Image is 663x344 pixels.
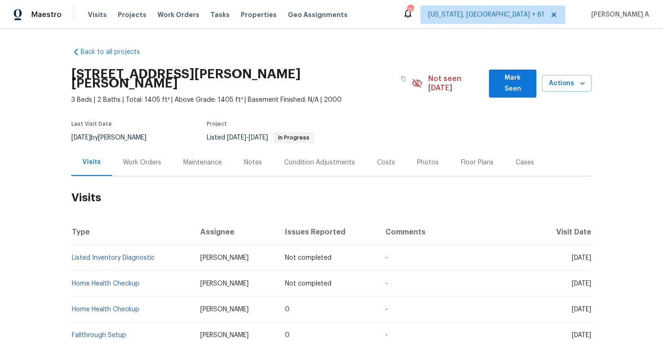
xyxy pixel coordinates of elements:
[285,280,331,287] span: Not completed
[71,47,160,57] a: Back to all projects
[378,219,534,245] th: Comments
[395,70,412,87] button: Copy Address
[71,70,395,88] h2: [STREET_ADDRESS][PERSON_NAME][PERSON_NAME]
[71,219,193,245] th: Type
[200,306,249,313] span: [PERSON_NAME]
[428,10,544,19] span: [US_STATE], [GEOGRAPHIC_DATA] + 61
[516,158,534,167] div: Cases
[71,134,91,141] span: [DATE]
[572,255,591,261] span: [DATE]
[71,121,112,127] span: Last Visit Date
[31,10,62,19] span: Maestro
[227,134,246,141] span: [DATE]
[118,10,146,19] span: Projects
[71,176,592,219] h2: Visits
[157,10,199,19] span: Work Orders
[72,280,140,287] a: Home Health Checkup
[285,255,331,261] span: Not completed
[428,74,484,93] span: Not seen [DATE]
[572,332,591,338] span: [DATE]
[534,219,592,245] th: Visit Date
[417,158,439,167] div: Photos
[210,12,230,18] span: Tasks
[183,158,222,167] div: Maintenance
[72,255,155,261] a: Listed Inventory Diagnostic
[377,158,395,167] div: Costs
[278,219,378,245] th: Issues Reported
[285,306,290,313] span: 0
[461,158,494,167] div: Floor Plans
[496,72,529,95] span: Mark Seen
[207,121,227,127] span: Project
[227,134,268,141] span: -
[71,95,412,105] span: 3 Beds | 2 Baths | Total: 1405 ft² | Above Grade: 1405 ft² | Basement Finished: N/A | 2000
[489,70,536,98] button: Mark Seen
[284,158,355,167] div: Condition Adjustments
[549,78,584,89] span: Actions
[72,332,126,338] a: Fallthrough Setup
[71,132,157,143] div: by [PERSON_NAME]
[244,158,262,167] div: Notes
[385,280,388,287] span: -
[200,332,249,338] span: [PERSON_NAME]
[572,306,591,313] span: [DATE]
[123,158,161,167] div: Work Orders
[274,135,313,140] span: In Progress
[72,306,140,313] a: Home Health Checkup
[207,134,314,141] span: Listed
[285,332,290,338] span: 0
[587,10,649,19] span: [PERSON_NAME] A
[82,157,101,167] div: Visits
[88,10,107,19] span: Visits
[200,255,249,261] span: [PERSON_NAME]
[385,332,388,338] span: -
[407,6,413,15] div: 759
[542,75,592,92] button: Actions
[249,134,268,141] span: [DATE]
[385,306,388,313] span: -
[193,219,278,245] th: Assignee
[200,280,249,287] span: [PERSON_NAME]
[572,280,591,287] span: [DATE]
[385,255,388,261] span: -
[288,10,348,19] span: Geo Assignments
[241,10,277,19] span: Properties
